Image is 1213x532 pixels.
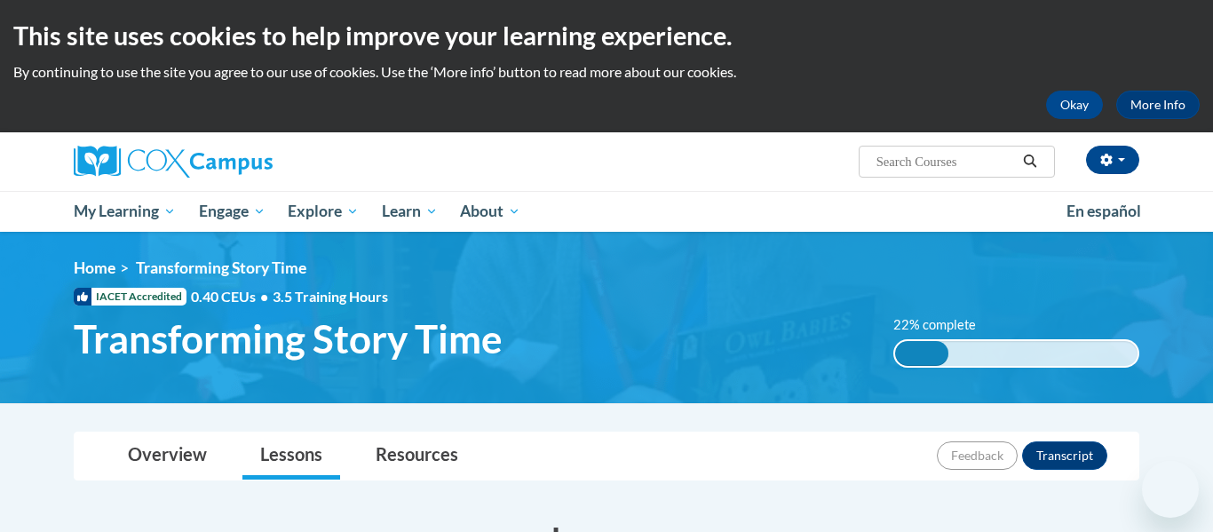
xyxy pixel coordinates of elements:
button: Account Settings [1086,146,1139,174]
a: Overview [110,433,225,480]
a: More Info [1116,91,1200,119]
a: Explore [276,191,370,232]
button: Feedback [937,441,1018,470]
span: • [260,288,268,305]
img: Cox Campus [74,146,273,178]
button: Okay [1046,91,1103,119]
a: Home [74,258,115,277]
a: En español [1055,193,1153,230]
span: About [460,201,520,222]
a: Learn [370,191,449,232]
input: Search Courses [875,151,1017,172]
label: 22% complete [893,315,995,335]
a: Resources [358,433,476,480]
span: Learn [382,201,438,222]
div: 22% complete [895,341,948,366]
a: Lessons [242,433,340,480]
span: En español [1066,202,1141,220]
span: Engage [199,201,266,222]
a: Cox Campus [74,146,411,178]
span: Explore [288,201,359,222]
span: 3.5 Training Hours [273,288,388,305]
button: Search [1017,151,1043,172]
span: Transforming Story Time [74,315,503,362]
span: Transforming Story Time [136,258,306,277]
button: Transcript [1022,441,1107,470]
a: My Learning [62,191,187,232]
span: My Learning [74,201,176,222]
div: Main menu [47,191,1166,232]
h2: This site uses cookies to help improve your learning experience. [13,18,1200,53]
a: Engage [187,191,277,232]
p: By continuing to use the site you agree to our use of cookies. Use the ‘More info’ button to read... [13,62,1200,82]
a: About [449,191,533,232]
iframe: Button to launch messaging window [1142,461,1199,518]
span: 0.40 CEUs [191,287,273,306]
span: IACET Accredited [74,288,186,306]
